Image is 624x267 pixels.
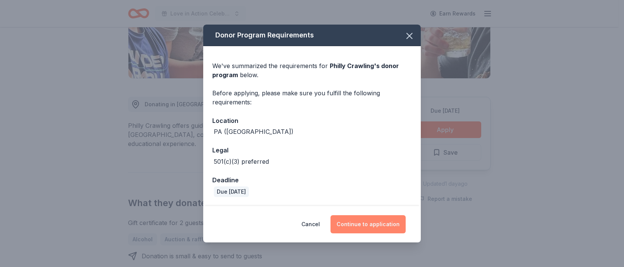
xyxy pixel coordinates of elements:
div: Deadline [212,175,412,185]
div: Legal [212,145,412,155]
div: Before applying, please make sure you fulfill the following requirements: [212,88,412,107]
div: 501(c)(3) preferred [214,157,269,166]
button: Cancel [301,215,320,233]
div: PA ([GEOGRAPHIC_DATA]) [214,127,293,136]
div: Due [DATE] [214,186,249,197]
div: Donor Program Requirements [203,25,421,46]
div: Location [212,116,412,126]
div: We've summarized the requirements for below. [212,61,412,79]
button: Continue to application [331,215,406,233]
